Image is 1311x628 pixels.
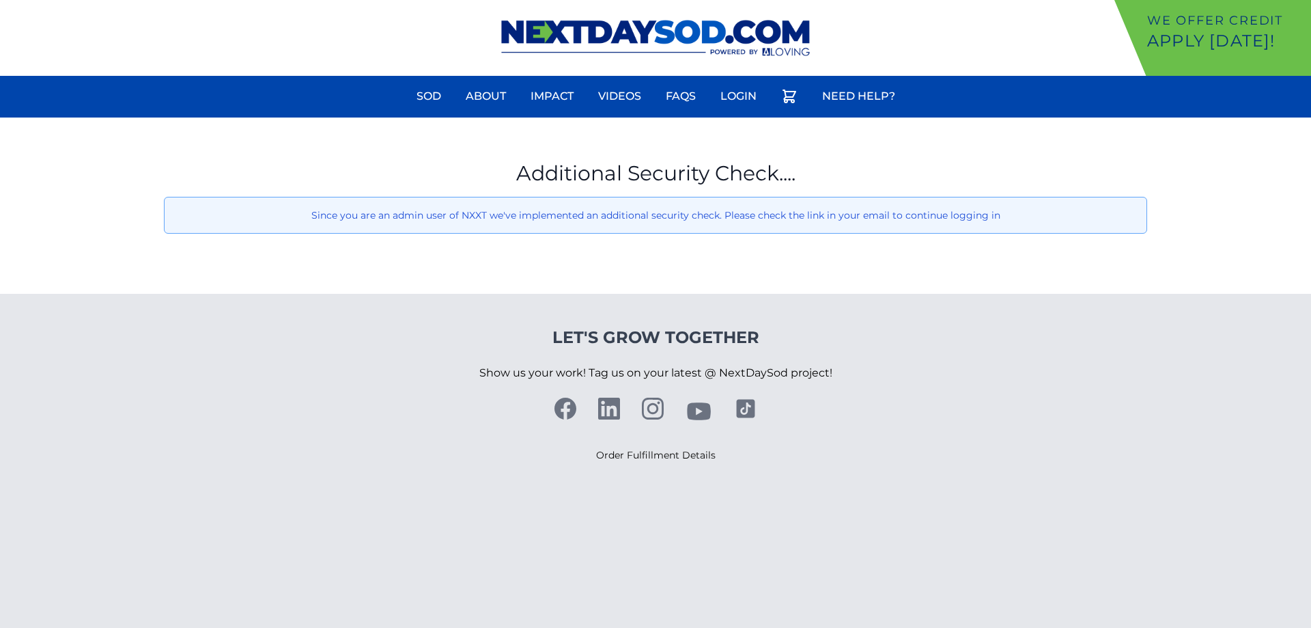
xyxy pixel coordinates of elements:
p: Since you are an admin user of NXXT we've implemented an additional security check. Please check ... [175,208,1136,222]
a: Impact [522,80,582,113]
a: Sod [408,80,449,113]
p: Apply [DATE]! [1147,30,1306,52]
h4: Let's Grow Together [479,327,832,349]
a: Login [712,80,765,113]
p: Show us your work! Tag us on your latest @ NextDaySod project! [479,349,832,398]
a: Videos [590,80,649,113]
p: We offer Credit [1147,11,1306,30]
a: About [457,80,514,113]
h1: Additional Security Check.... [164,161,1147,186]
a: FAQs [658,80,704,113]
a: Order Fulfillment Details [596,449,716,461]
a: Need Help? [814,80,903,113]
